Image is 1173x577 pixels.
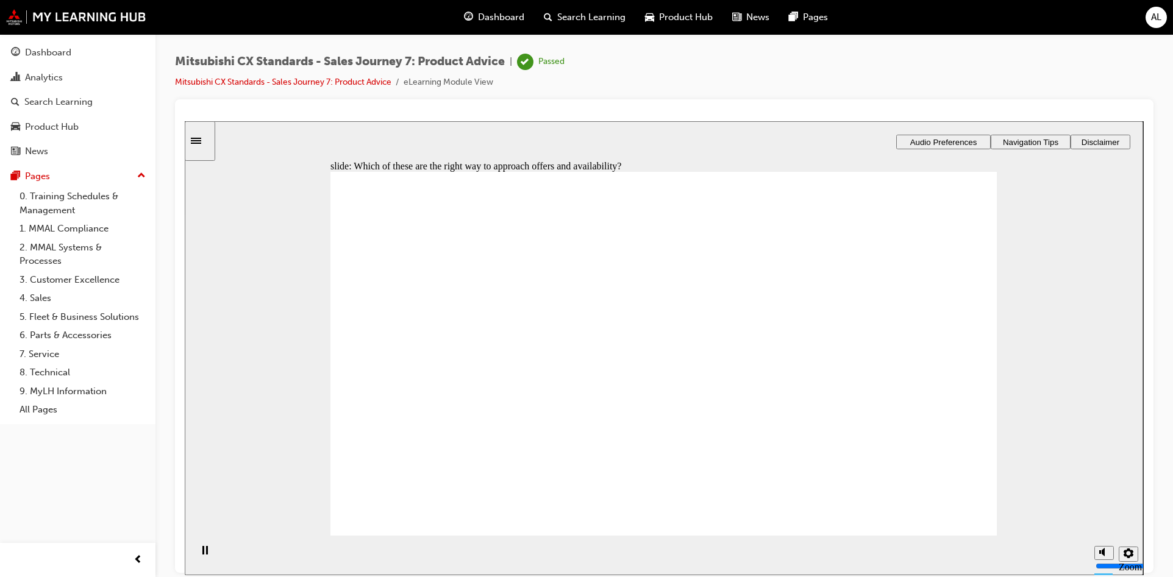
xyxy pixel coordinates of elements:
a: 0. Training Schedules & Management [15,187,151,219]
span: Search Learning [557,10,626,24]
div: Product Hub [25,120,79,134]
a: 4. Sales [15,289,151,308]
a: 1. MMAL Compliance [15,219,151,238]
span: | [510,55,512,69]
a: 2. MMAL Systems & Processes [15,238,151,271]
a: search-iconSearch Learning [534,5,635,30]
span: pages-icon [11,171,20,182]
span: car-icon [645,10,654,25]
a: Mitsubishi CX Standards - Sales Journey 7: Product Advice [175,77,391,87]
a: News [5,140,151,163]
div: Dashboard [25,46,71,60]
a: Product Hub [5,116,151,138]
button: Pause (Ctrl+Alt+P) [6,424,27,445]
span: pages-icon [789,10,798,25]
span: guage-icon [464,10,473,25]
img: mmal [6,9,146,25]
button: Disclaimer [886,13,946,28]
a: 7. Service [15,345,151,364]
a: All Pages [15,400,151,419]
span: Disclaimer [897,16,935,26]
span: news-icon [11,146,20,157]
a: pages-iconPages [779,5,838,30]
a: 6. Parts & Accessories [15,326,151,345]
span: guage-icon [11,48,20,58]
span: up-icon [137,168,146,184]
a: news-iconNews [722,5,779,30]
span: News [746,10,769,24]
div: Passed [538,56,565,68]
button: AL [1146,7,1167,28]
span: learningRecordVerb_PASS-icon [517,54,533,70]
div: playback controls [6,414,27,454]
span: Product Hub [659,10,713,24]
button: Navigation Tips [806,13,886,28]
a: 9. MyLH Information [15,382,151,401]
div: News [25,144,48,158]
a: Analytics [5,66,151,89]
span: Mitsubishi CX Standards - Sales Journey 7: Product Advice [175,55,505,69]
span: search-icon [11,97,20,108]
button: Pages [5,165,151,188]
a: guage-iconDashboard [454,5,534,30]
div: Pages [25,169,50,183]
a: car-iconProduct Hub [635,5,722,30]
span: Audio Preferences [726,16,793,26]
label: Zoom to fit [934,441,957,473]
button: DashboardAnalyticsSearch LearningProduct HubNews [5,39,151,165]
span: Pages [803,10,828,24]
div: Search Learning [24,95,93,109]
span: AL [1151,10,1161,24]
li: eLearning Module View [404,76,493,90]
span: chart-icon [11,73,20,83]
a: Search Learning [5,91,151,113]
span: Dashboard [478,10,524,24]
a: Dashboard [5,41,151,64]
input: volume [911,440,989,450]
span: car-icon [11,122,20,133]
button: Settings [934,425,954,441]
a: 3. Customer Excellence [15,271,151,289]
button: Mute (Ctrl+Alt+M) [910,425,929,439]
div: Analytics [25,71,63,85]
a: 5. Fleet & Business Solutions [15,308,151,327]
div: misc controls [904,414,952,454]
a: 8. Technical [15,363,151,382]
span: news-icon [732,10,741,25]
span: search-icon [544,10,552,25]
span: prev-icon [134,553,143,568]
span: Navigation Tips [818,16,874,26]
button: Audio Preferences [711,13,806,28]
